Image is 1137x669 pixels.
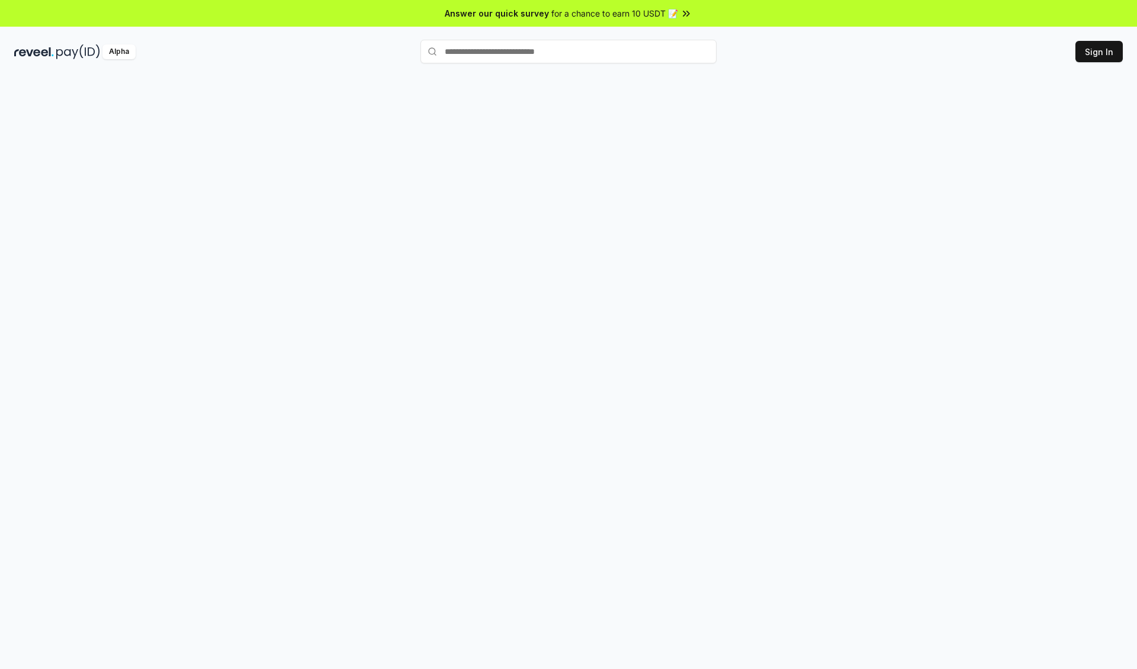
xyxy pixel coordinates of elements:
img: reveel_dark [14,44,54,59]
div: Alpha [102,44,136,59]
span: for a chance to earn 10 USDT 📝 [551,7,678,20]
span: Answer our quick survey [445,7,549,20]
button: Sign In [1075,41,1123,62]
img: pay_id [56,44,100,59]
